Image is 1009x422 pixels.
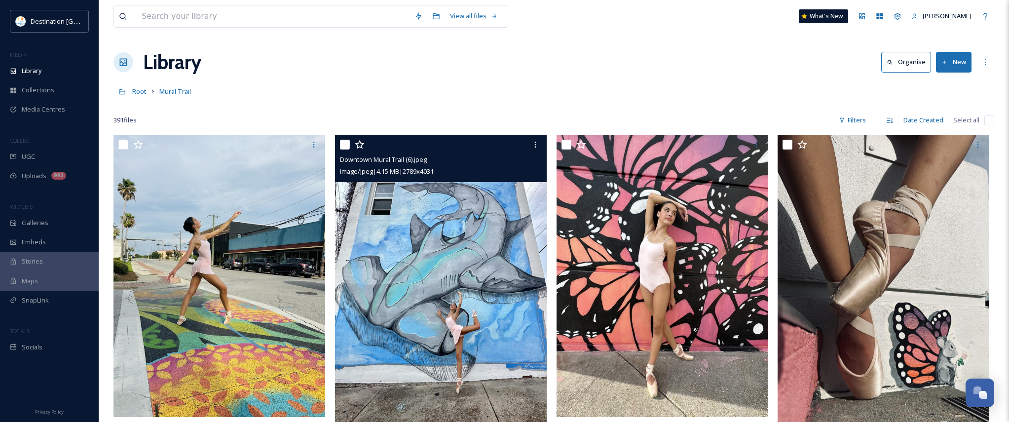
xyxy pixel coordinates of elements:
span: image/jpeg | 4.15 MB | 2789 x 4031 [340,167,434,176]
button: Organise [881,52,931,72]
span: Galleries [22,218,48,228]
a: Mural Trail [159,85,191,97]
span: SnapLink [22,296,49,305]
span: Collections [22,85,54,95]
span: WIDGETS [10,203,33,210]
span: 391 file s [113,115,137,125]
span: Select all [953,115,979,125]
a: View all files [445,6,503,26]
span: Root [132,87,147,96]
a: Root [132,85,147,97]
div: Filters [834,111,871,130]
div: Date Created [898,111,948,130]
span: COLLECT [10,137,31,144]
span: Privacy Policy [35,409,64,415]
span: Downtown Mural Trail (6).jpeg [340,155,427,164]
img: Downtown Mural Trail (5).jpeg [557,135,768,417]
span: Socials [22,343,42,352]
input: Search your library [137,5,410,27]
span: [PERSON_NAME] [923,11,972,20]
span: MEDIA [10,51,27,58]
button: Open Chat [966,379,994,407]
span: Destination [GEOGRAPHIC_DATA] [31,16,129,26]
span: Stories [22,257,43,266]
img: Downtown Mural Trail (3).jpeg [113,135,325,417]
a: What's New [799,9,848,23]
span: Mural Trail [159,87,191,96]
span: Uploads [22,171,46,181]
span: Media Centres [22,105,65,114]
a: Privacy Policy [35,405,64,417]
button: New [936,52,972,72]
span: UGC [22,152,35,161]
a: Library [143,47,201,77]
a: [PERSON_NAME] [906,6,976,26]
a: Organise [881,52,936,72]
div: 992 [51,172,66,180]
span: Embeds [22,237,46,247]
span: Library [22,66,41,76]
span: Maps [22,276,38,286]
img: download.png [16,16,26,26]
span: SOCIALS [10,327,30,335]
